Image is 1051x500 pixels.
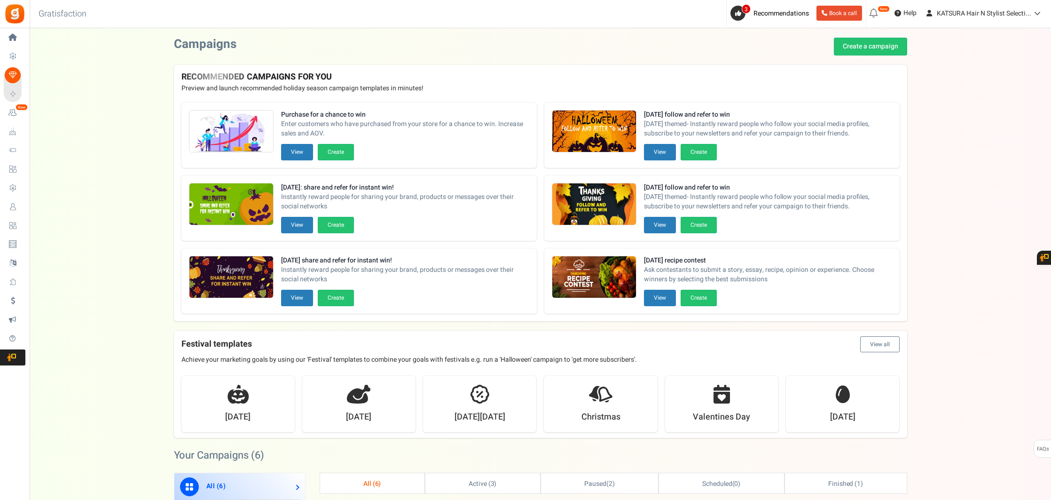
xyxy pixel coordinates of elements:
span: Paused [584,479,606,489]
span: Active ( ) [469,479,497,489]
button: Create [318,217,354,233]
h2: Your Campaigns ( ) [174,451,264,460]
img: Recommended Campaigns [189,183,273,226]
p: Achieve your marketing goals by using our 'Festival' templates to combine your goals with festiva... [181,355,900,365]
img: Recommended Campaigns [189,256,273,299]
span: 1 [857,479,861,489]
a: Create a campaign [834,38,907,56]
span: [DATE] themed- Instantly reward people who follow your social media profiles, subscribe to your n... [644,119,892,138]
strong: [DATE][DATE] [455,411,505,423]
span: Scheduled [702,479,732,489]
span: 6 [255,448,260,463]
strong: Valentines Day [693,411,750,423]
img: Gratisfaction [4,3,25,24]
strong: Christmas [581,411,620,423]
img: Recommended Campaigns [552,183,636,226]
button: Create [681,290,717,306]
em: New [16,104,28,111]
span: Recommendations [753,8,809,18]
button: View all [860,336,900,352]
span: Instantly reward people for sharing your brand, products or messages over their social networks [281,265,529,284]
button: View [281,290,313,306]
a: New [4,105,25,121]
img: Recommended Campaigns [189,111,273,153]
a: Help [891,6,920,21]
strong: [DATE] [225,411,251,423]
button: View [644,144,676,160]
span: KATSURA Hair N Stylist Selecti... [937,8,1031,18]
a: 3 Recommendations [730,6,813,21]
span: Help [901,8,917,18]
button: Create [681,144,717,160]
strong: [DATE]: share and refer for instant win! [281,183,529,192]
button: View [644,290,676,306]
span: All ( ) [206,481,226,491]
span: 2 [609,479,612,489]
span: Finished ( ) [828,479,863,489]
span: ( ) [702,479,740,489]
button: View [281,217,313,233]
button: View [281,144,313,160]
h3: Gratisfaction [28,5,97,24]
span: 6 [375,479,379,489]
button: Create [681,217,717,233]
strong: [DATE] follow and refer to win [644,110,892,119]
img: Recommended Campaigns [552,256,636,299]
span: All ( ) [363,479,381,489]
span: Instantly reward people for sharing your brand, products or messages over their social networks [281,192,529,211]
em: New [878,6,890,12]
h2: Campaigns [174,38,236,51]
strong: Purchase for a chance to win [281,110,529,119]
strong: [DATE] recipe contest [644,256,892,265]
p: Preview and launch recommended holiday season campaign templates in minutes! [181,84,900,93]
a: Book a call [816,6,862,21]
h4: Festival templates [181,336,900,352]
strong: [DATE] share and refer for instant win! [281,256,529,265]
span: Ask contestants to submit a story, essay, recipe, opinion or experience. Choose winners by select... [644,265,892,284]
button: Create [318,290,354,306]
strong: [DATE] follow and refer to win [644,183,892,192]
button: Create [318,144,354,160]
span: [DATE] themed- Instantly reward people who follow your social media profiles, subscribe to your n... [644,192,892,211]
span: Enter customers who have purchased from your store for a chance to win. Increase sales and AOV. [281,119,529,138]
strong: [DATE] [830,411,855,423]
span: FAQs [1036,440,1049,458]
h4: RECOMMENDED CAMPAIGNS FOR YOU [181,72,900,82]
img: Recommended Campaigns [552,111,636,153]
button: View [644,217,676,233]
span: 6 [219,481,223,491]
span: ( ) [584,479,615,489]
span: 3 [491,479,494,489]
span: 3 [742,4,751,14]
strong: [DATE] [346,411,371,423]
span: 0 [734,479,738,489]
